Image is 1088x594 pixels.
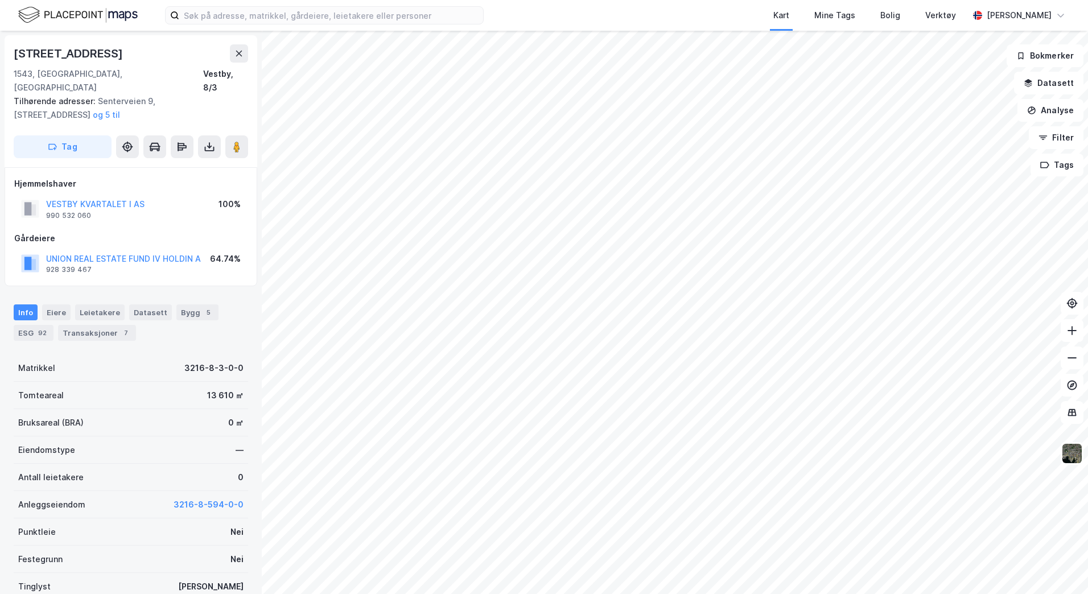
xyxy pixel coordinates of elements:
[230,552,244,566] div: Nei
[1017,99,1083,122] button: Analyse
[880,9,900,22] div: Bolig
[925,9,956,22] div: Verktøy
[42,304,71,320] div: Eiere
[18,5,138,25] img: logo.f888ab2527a4732fd821a326f86c7f29.svg
[179,7,483,24] input: Søk på adresse, matrikkel, gårdeiere, leietakere eller personer
[18,552,63,566] div: Festegrunn
[203,307,214,318] div: 5
[230,525,244,539] div: Nei
[75,304,125,320] div: Leietakere
[14,304,38,320] div: Info
[210,252,241,266] div: 64.74%
[120,327,131,339] div: 7
[1007,44,1083,67] button: Bokmerker
[18,389,64,402] div: Tomteareal
[18,525,56,539] div: Punktleie
[14,44,125,63] div: [STREET_ADDRESS]
[207,389,244,402] div: 13 610 ㎡
[178,580,244,593] div: [PERSON_NAME]
[14,67,203,94] div: 1543, [GEOGRAPHIC_DATA], [GEOGRAPHIC_DATA]
[987,9,1052,22] div: [PERSON_NAME]
[14,177,248,191] div: Hjemmelshaver
[814,9,855,22] div: Mine Tags
[203,67,248,94] div: Vestby, 8/3
[238,471,244,484] div: 0
[58,325,136,341] div: Transaksjoner
[18,416,84,430] div: Bruksareal (BRA)
[14,232,248,245] div: Gårdeiere
[14,135,112,158] button: Tag
[219,197,241,211] div: 100%
[1031,539,1088,594] iframe: Chat Widget
[18,580,51,593] div: Tinglyst
[14,96,98,106] span: Tilhørende adresser:
[1014,72,1083,94] button: Datasett
[18,361,55,375] div: Matrikkel
[1031,539,1088,594] div: Kontrollprogram for chat
[18,443,75,457] div: Eiendomstype
[36,327,49,339] div: 92
[1061,443,1083,464] img: 9k=
[228,416,244,430] div: 0 ㎡
[174,498,244,511] button: 3216-8-594-0-0
[46,211,91,220] div: 990 532 060
[184,361,244,375] div: 3216-8-3-0-0
[1029,126,1083,149] button: Filter
[14,94,239,122] div: Senterveien 9, [STREET_ADDRESS]
[46,265,92,274] div: 928 339 467
[1031,154,1083,176] button: Tags
[18,498,85,511] div: Anleggseiendom
[236,443,244,457] div: —
[18,471,84,484] div: Antall leietakere
[773,9,789,22] div: Kart
[14,325,53,341] div: ESG
[176,304,219,320] div: Bygg
[129,304,172,320] div: Datasett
